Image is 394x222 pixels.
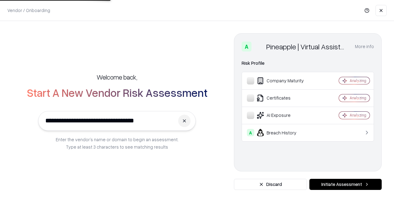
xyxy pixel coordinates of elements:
[27,86,207,99] h2: Start A New Vendor Risk Assessment
[247,77,320,84] div: Company Maturity
[234,179,307,190] button: Discard
[247,94,320,102] div: Certificates
[56,136,179,150] p: Enter the vendor’s name or domain to begin an assessment. Type at least 3 characters to see match...
[350,113,366,118] div: Analyzing
[7,7,50,14] p: Vendor / Onboarding
[97,73,137,81] h5: Welcome back,
[254,42,264,51] img: Pineapple | Virtual Assistant Agency
[242,60,374,67] div: Risk Profile
[247,129,254,136] div: A
[350,95,366,101] div: Analyzing
[309,179,382,190] button: Initiate Assessment
[266,42,348,51] div: Pineapple | Virtual Assistant Agency
[242,42,251,51] div: A
[247,129,320,136] div: Breach History
[355,41,374,52] button: More info
[350,78,366,83] div: Analyzing
[247,112,320,119] div: AI Exposure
